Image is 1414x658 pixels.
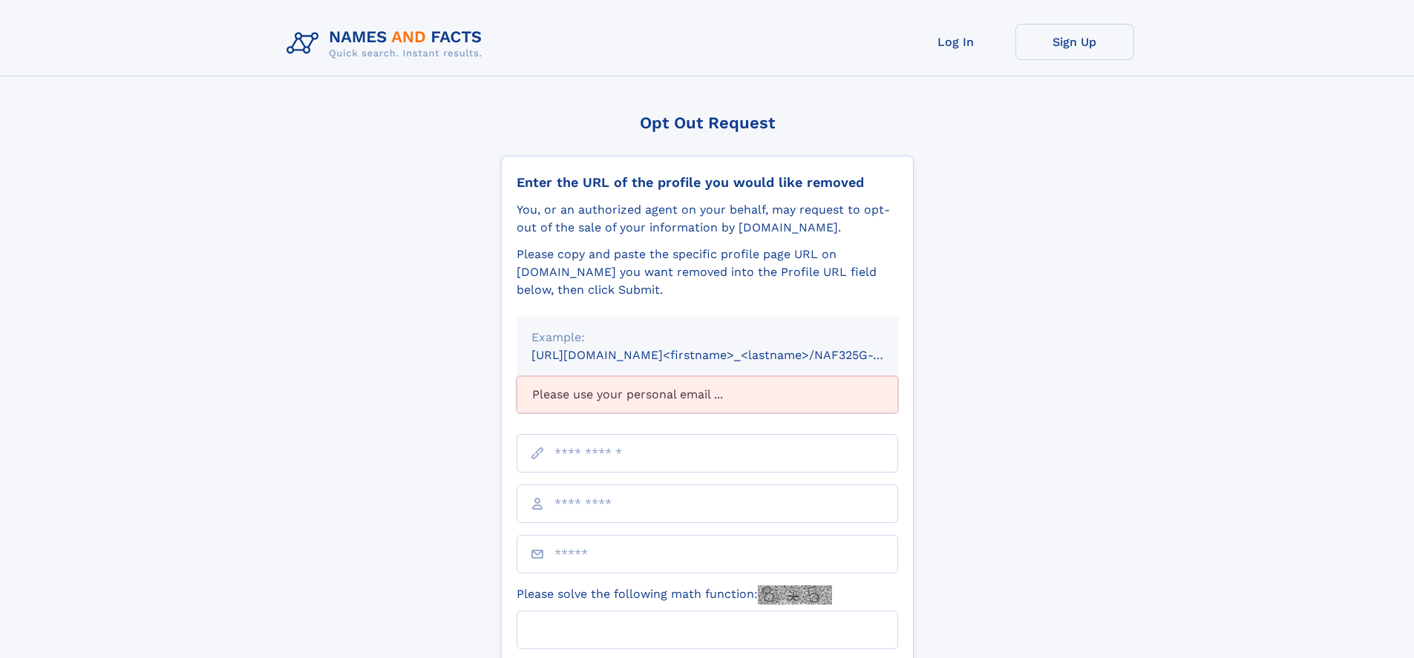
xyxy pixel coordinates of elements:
div: You, or an authorized agent on your behalf, may request to opt-out of the sale of your informatio... [517,201,898,237]
div: Please use your personal email ... [517,376,898,413]
small: [URL][DOMAIN_NAME]<firstname>_<lastname>/NAF325G-xxxxxxxx [531,348,926,362]
a: Log In [897,24,1015,60]
div: Please copy and paste the specific profile page URL on [DOMAIN_NAME] you want removed into the Pr... [517,246,898,299]
a: Sign Up [1015,24,1134,60]
label: Please solve the following math function: [517,585,832,605]
img: Logo Names and Facts [281,24,494,64]
div: Opt Out Request [501,113,914,132]
div: Example: [531,329,883,346]
div: Enter the URL of the profile you would like removed [517,174,898,191]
